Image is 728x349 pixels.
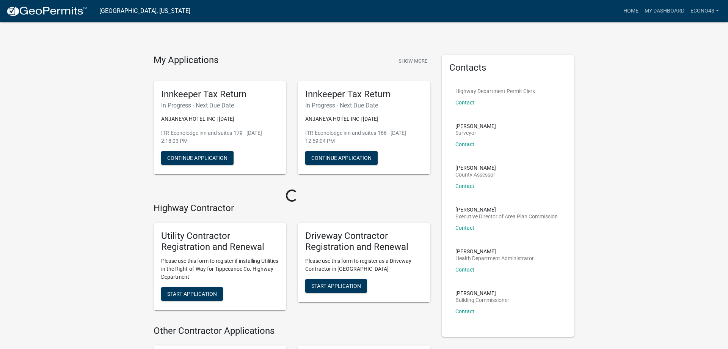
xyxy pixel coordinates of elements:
button: Start Application [305,279,367,293]
p: Please use this form to register if installing Utilities in the Right-of-Way for Tippecanoe Co. H... [161,257,279,281]
a: Contact [455,225,474,231]
p: ANJANEYA HOTEL INC | [DATE] [161,115,279,123]
h6: In Progress - Next Due Date [305,102,423,109]
p: Highway Department Permit Clerk [455,88,535,94]
h4: Other Contractor Applications [154,325,430,336]
p: ANJANEYA HOTEL INC | [DATE] [305,115,423,123]
span: Start Application [311,283,361,289]
h5: Utility Contractor Registration and Renewal [161,231,279,253]
p: Executive Director of Area Plan Commission [455,214,558,219]
h6: In Progress - Next Due Date [161,102,279,109]
h5: Driveway Contractor Registration and Renewal [305,231,423,253]
a: Contact [455,141,474,147]
p: ITR-Econolodge inn and suites-166 - [DATE] 12:59:04 PM [305,129,423,145]
a: Contact [455,183,474,189]
a: My Dashboard [642,4,687,18]
a: econo43 [687,4,722,18]
p: [PERSON_NAME] [455,165,496,171]
p: Health Department Administrator [455,256,534,261]
button: Continue Application [161,151,234,165]
p: County Assessor [455,172,496,177]
p: Building Commissioner [455,297,509,303]
h5: Contacts [449,62,567,73]
h5: Innkeeper Tax Return [305,89,423,100]
a: Contact [455,99,474,106]
button: Start Application [161,287,223,301]
a: [GEOGRAPHIC_DATA], [US_STATE] [99,5,190,17]
a: Contact [455,308,474,314]
p: Please use this form to register as a Driveway Contractor in [GEOGRAPHIC_DATA] [305,257,423,273]
span: Start Application [167,291,217,297]
a: Home [620,4,642,18]
h5: Innkeeper Tax Return [161,89,279,100]
a: Contact [455,267,474,273]
p: [PERSON_NAME] [455,207,558,212]
p: [PERSON_NAME] [455,249,534,254]
p: ITR-Econolodge inn and suites-179 - [DATE] 2:18:03 PM [161,129,279,145]
button: Continue Application [305,151,378,165]
button: Show More [395,55,430,67]
p: [PERSON_NAME] [455,123,496,129]
p: [PERSON_NAME] [455,291,509,296]
h4: My Applications [154,55,218,66]
h4: Highway Contractor [154,203,430,214]
p: Surveyor [455,130,496,136]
